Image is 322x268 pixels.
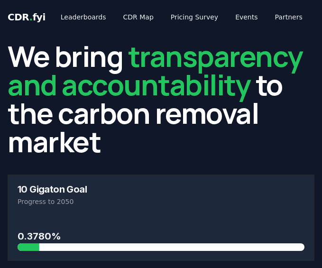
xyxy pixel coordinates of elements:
[228,9,265,26] a: Events
[53,9,114,26] a: Leaderboards
[116,9,161,26] a: CDR Map
[8,10,46,24] a: CDR.fyi
[8,42,314,156] h2: We bring to the carbon removal market
[8,11,46,23] span: CDR fyi
[18,185,304,194] h3: 10 Gigaton Goal
[8,37,303,104] span: transparency and accountability
[163,9,226,26] a: Pricing Survey
[29,11,33,23] span: .
[18,197,304,206] p: Progress to 2050
[267,9,310,26] a: Partners
[18,229,304,243] h3: 0.3780%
